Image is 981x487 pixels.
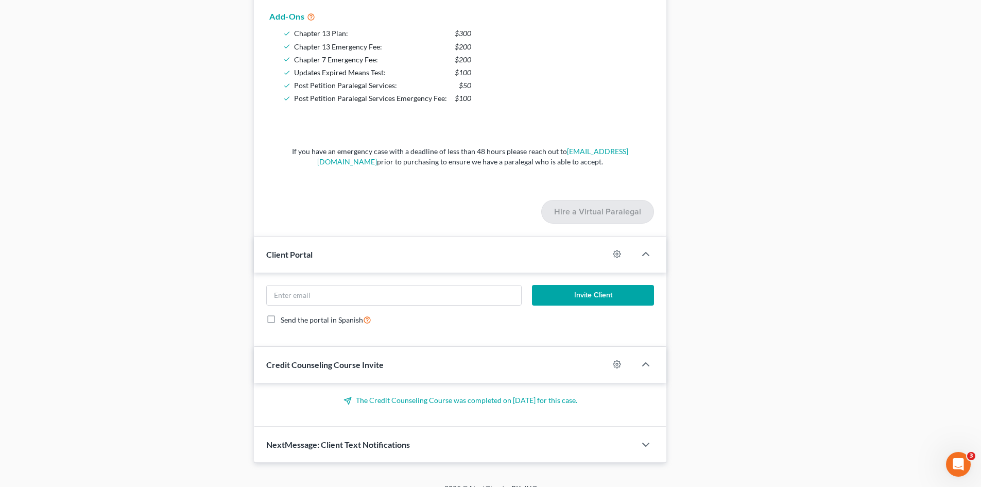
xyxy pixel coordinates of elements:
[541,200,654,224] button: Hire a Virtual Paralegal
[455,66,471,79] span: $100
[266,395,654,406] p: The Credit Counseling Course was completed on [DATE] for this case.
[269,10,651,23] h5: Add-Ons
[294,55,378,64] span: Chapter 7 Emergency Fee:
[967,452,975,460] span: 3
[455,40,471,53] span: $200
[459,79,471,92] span: $50
[294,68,386,77] span: Updates Expired Means Test:
[286,146,634,167] p: If you have an emergency case with a deadline of less than 48 hours please reach out to prior to ...
[267,286,521,305] input: Enter email
[266,440,410,449] span: NextMessage: Client Text Notifications
[294,29,348,38] span: Chapter 13 Plan:
[266,360,384,370] span: Credit Counseling Course Invite
[317,147,628,166] a: [EMAIL_ADDRESS][DOMAIN_NAME]
[294,94,447,103] span: Post Petition Paralegal Services Emergency Fee:
[455,27,471,40] span: $300
[455,92,471,105] span: $100
[946,452,971,477] iframe: Intercom live chat
[294,42,382,51] span: Chapter 13 Emergency Fee:
[281,315,363,324] span: Send the portal in Spanish
[455,53,471,66] span: $200
[266,249,313,259] span: Client Portal
[532,285,655,306] button: Invite Client
[294,81,397,90] span: Post Petition Paralegal Services:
